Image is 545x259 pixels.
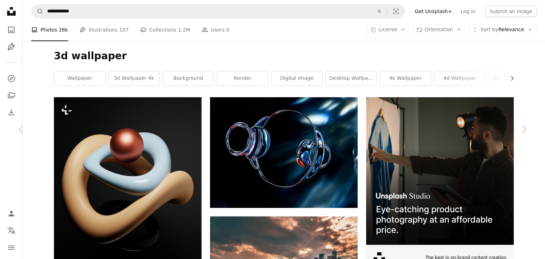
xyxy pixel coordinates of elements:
[387,5,404,18] button: Visual search
[326,71,376,86] a: desktop wallpaper
[480,27,498,32] span: Sort by
[163,71,214,86] a: background
[489,71,539,86] a: windows 11 wallpaper
[210,149,358,155] a: blue and red light digital wallpaper
[4,88,18,103] a: Collections
[502,95,545,164] a: Next
[32,5,44,18] button: Search Unsplash
[140,18,190,41] a: Collections 1.2M
[109,71,159,86] a: 3d wallpaper 4k
[379,27,397,32] span: License
[4,241,18,255] button: Menu
[54,50,514,62] h1: 3d wallpaper
[210,97,358,208] img: blue and red light digital wallpaper
[54,71,105,86] a: wallpaper
[178,26,190,34] span: 1.2M
[425,27,453,32] span: Orientation
[271,71,322,86] a: digital image
[54,186,202,192] a: an abstract object with a red ball in the middle of it
[434,71,485,86] a: 4d wallpaper
[4,206,18,221] a: Log in / Sign up
[217,71,268,86] a: render
[226,26,230,34] span: 0
[202,18,230,41] a: Users 0
[119,26,129,34] span: 107
[506,71,514,86] button: scroll list to the right
[480,26,524,33] span: Relevance
[411,6,456,17] a: Get Unsplash+
[485,6,536,17] button: Submit an image
[468,24,536,35] button: Sort byRelevance
[412,24,465,35] button: Orientation
[456,6,480,17] a: Log in
[4,40,18,54] a: Illustrations
[79,18,129,41] a: Illustrations 107
[366,97,514,245] img: file-1715714098234-25b8b4e9d8faimage
[4,224,18,238] button: Language
[366,24,410,35] button: License
[4,71,18,86] a: Explore
[371,5,387,18] button: Clear
[380,71,431,86] a: 4k wallpaper
[31,4,405,18] form: Find visuals sitewide
[4,23,18,37] a: Photos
